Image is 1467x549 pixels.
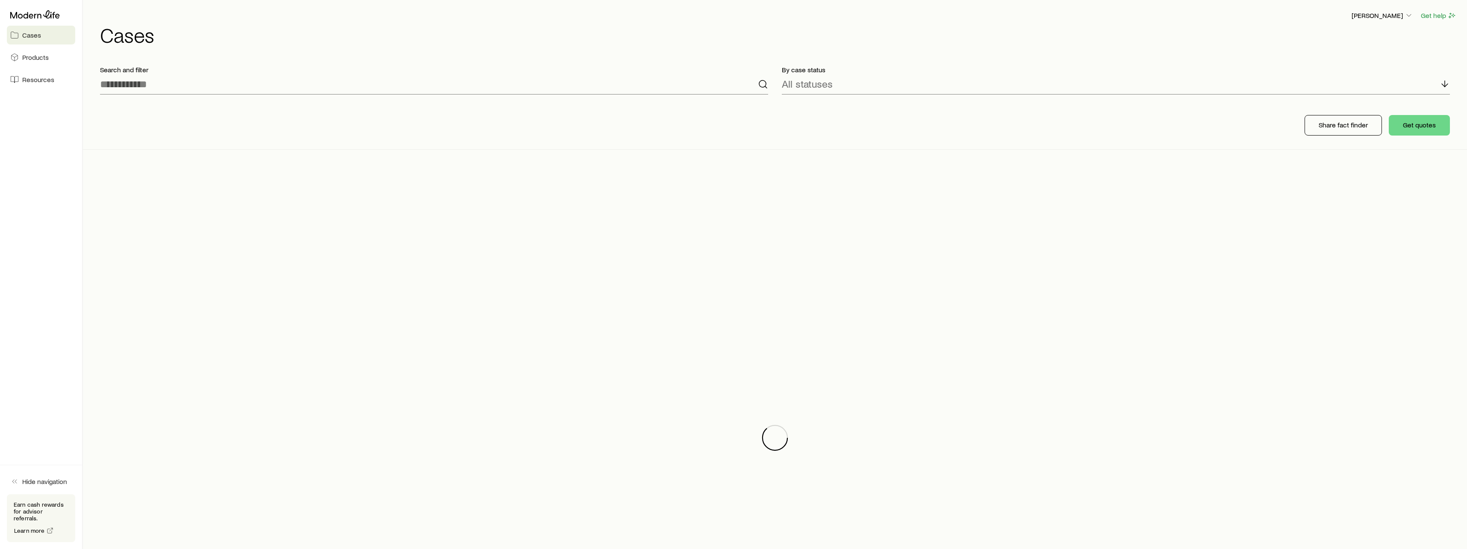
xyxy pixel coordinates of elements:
[100,65,768,74] p: Search and filter
[1420,11,1457,21] button: Get help
[14,501,68,522] p: Earn cash rewards for advisor referrals.
[7,70,75,89] a: Resources
[22,53,49,62] span: Products
[782,78,833,90] p: All statuses
[7,472,75,491] button: Hide navigation
[1389,115,1450,136] button: Get quotes
[22,31,41,39] span: Cases
[7,26,75,44] a: Cases
[1351,11,1414,21] button: [PERSON_NAME]
[22,477,67,486] span: Hide navigation
[14,528,45,534] span: Learn more
[1352,11,1413,20] p: [PERSON_NAME]
[7,494,75,542] div: Earn cash rewards for advisor referrals.Learn more
[782,65,1450,74] p: By case status
[7,48,75,67] a: Products
[1319,121,1368,129] p: Share fact finder
[22,75,54,84] span: Resources
[100,24,1457,45] h1: Cases
[1305,115,1382,136] button: Share fact finder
